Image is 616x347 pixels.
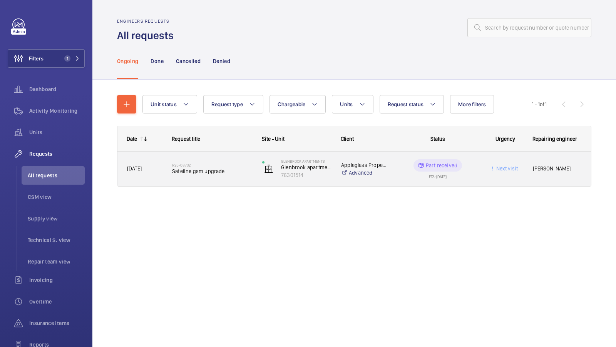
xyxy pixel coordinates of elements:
span: Urgency [495,136,515,142]
span: Supply view [28,215,85,222]
span: Repairing engineer [532,136,577,142]
span: 1 [64,55,70,62]
button: Request type [203,95,263,113]
span: Repair team view [28,258,85,265]
span: Overtime [29,298,85,305]
h2: Engineers requests [117,18,178,24]
span: Insurance items [29,319,85,327]
span: of [540,101,545,107]
span: Request title [172,136,200,142]
button: More filters [450,95,494,113]
span: Units [340,101,353,107]
span: 1 - 1 1 [532,102,547,107]
div: Date [127,136,137,142]
a: Advanced [341,169,388,177]
span: Technical S. view [28,236,85,244]
span: Activity Monitoring [29,107,85,115]
span: [DATE] [127,165,142,172]
span: [PERSON_NAME] [533,164,581,173]
span: Invoicing [29,276,85,284]
p: Denied [213,57,230,65]
span: Unit status [151,101,177,107]
span: Next visit [495,165,518,172]
button: Unit status [142,95,197,113]
p: Appleglass Properties Ltd [341,161,388,169]
img: elevator.svg [264,164,273,173]
span: All requests [28,172,85,179]
button: Request status [380,95,444,113]
p: Done [151,57,163,65]
span: Dashboard [29,85,85,93]
h2: R25-08732 [172,163,252,167]
span: Client [341,136,354,142]
p: Glenbrook apartments left hand lift [281,163,331,171]
span: Request type [211,101,243,107]
button: Chargeable [269,95,326,113]
span: Units [29,128,85,136]
button: Units [332,95,373,113]
span: More filters [458,101,486,107]
span: Chargeable [278,101,306,107]
div: ETA: [DATE] [429,172,447,179]
input: Search by request number or quote number [467,18,591,37]
span: Filters [29,55,44,62]
p: Part received [426,162,457,169]
span: CSM view [28,193,85,201]
h1: All requests [117,28,178,43]
span: Status [430,136,445,142]
span: Site - Unit [262,136,285,142]
p: 76301514 [281,171,331,179]
p: Glenbrook Apartments [281,159,331,163]
span: Request status [388,101,424,107]
p: Ongoing [117,57,138,65]
p: Cancelled [176,57,201,65]
button: Filters1 [8,49,85,68]
span: Requests [29,150,85,158]
span: Safeline gsm upgrade [172,167,252,175]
